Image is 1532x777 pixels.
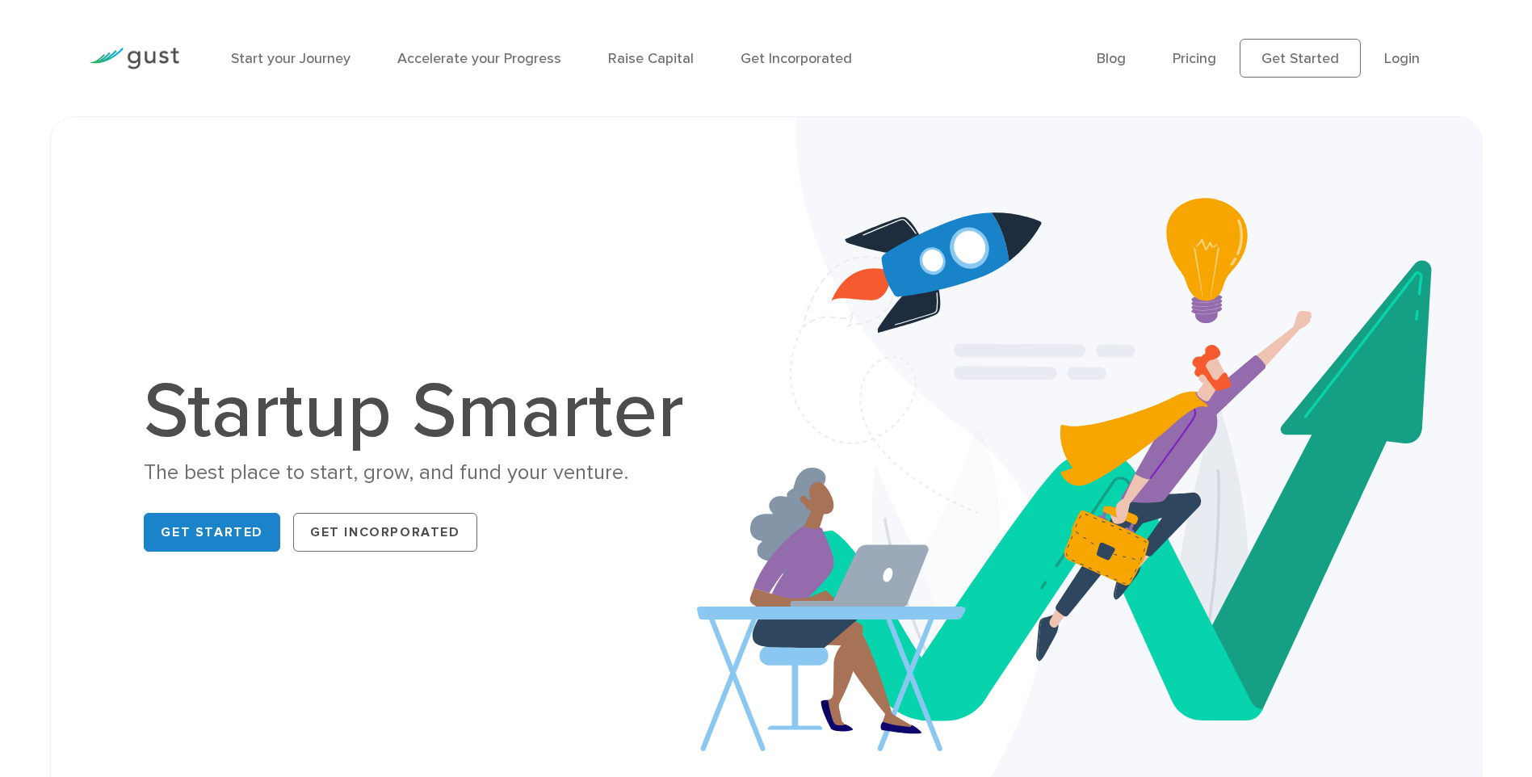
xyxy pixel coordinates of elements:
a: Blog [1097,50,1126,67]
a: Login [1384,50,1420,67]
a: Get Started [144,513,280,552]
a: Get Incorporated [741,50,852,67]
a: Raise Capital [608,50,694,67]
a: Get Incorporated [293,513,477,552]
div: The best place to start, grow, and fund your venture. [144,459,701,487]
a: Start your Journey [231,50,350,67]
a: Accelerate your Progress [397,50,561,67]
img: Gust Logo [89,48,179,69]
h1: Startup Smarter [144,373,701,451]
a: Pricing [1173,50,1216,67]
a: Get Started [1240,39,1361,78]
